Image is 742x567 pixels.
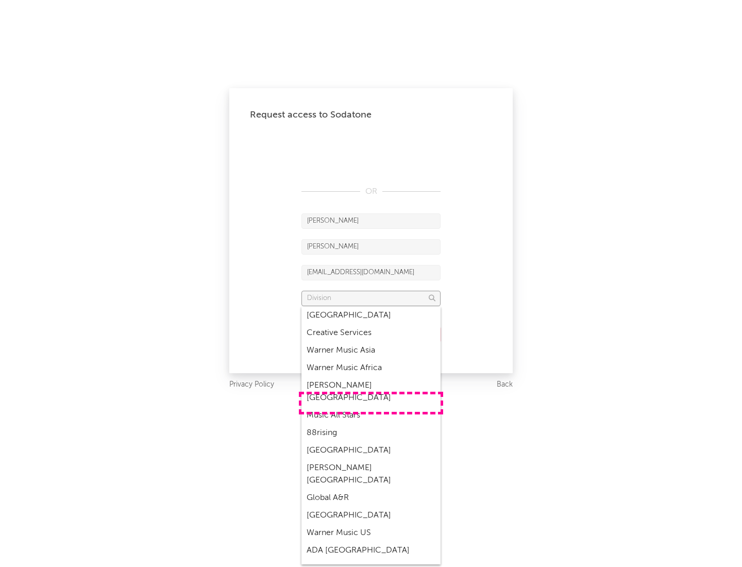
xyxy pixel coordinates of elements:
[301,524,441,542] div: Warner Music US
[229,378,274,391] a: Privacy Policy
[301,342,441,359] div: Warner Music Asia
[301,407,441,424] div: Music All Stars
[250,109,492,121] div: Request access to Sodatone
[301,186,441,198] div: OR
[497,378,513,391] a: Back
[301,489,441,507] div: Global A&R
[301,324,441,342] div: Creative Services
[301,291,441,306] input: Division
[301,239,441,255] input: Last Name
[301,359,441,377] div: Warner Music Africa
[301,377,441,407] div: [PERSON_NAME] [GEOGRAPHIC_DATA]
[301,542,441,559] div: ADA [GEOGRAPHIC_DATA]
[301,442,441,459] div: [GEOGRAPHIC_DATA]
[301,424,441,442] div: 88rising
[301,307,441,324] div: [GEOGRAPHIC_DATA]
[301,507,441,524] div: [GEOGRAPHIC_DATA]
[301,265,441,280] input: Email
[301,213,441,229] input: First Name
[301,459,441,489] div: [PERSON_NAME] [GEOGRAPHIC_DATA]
